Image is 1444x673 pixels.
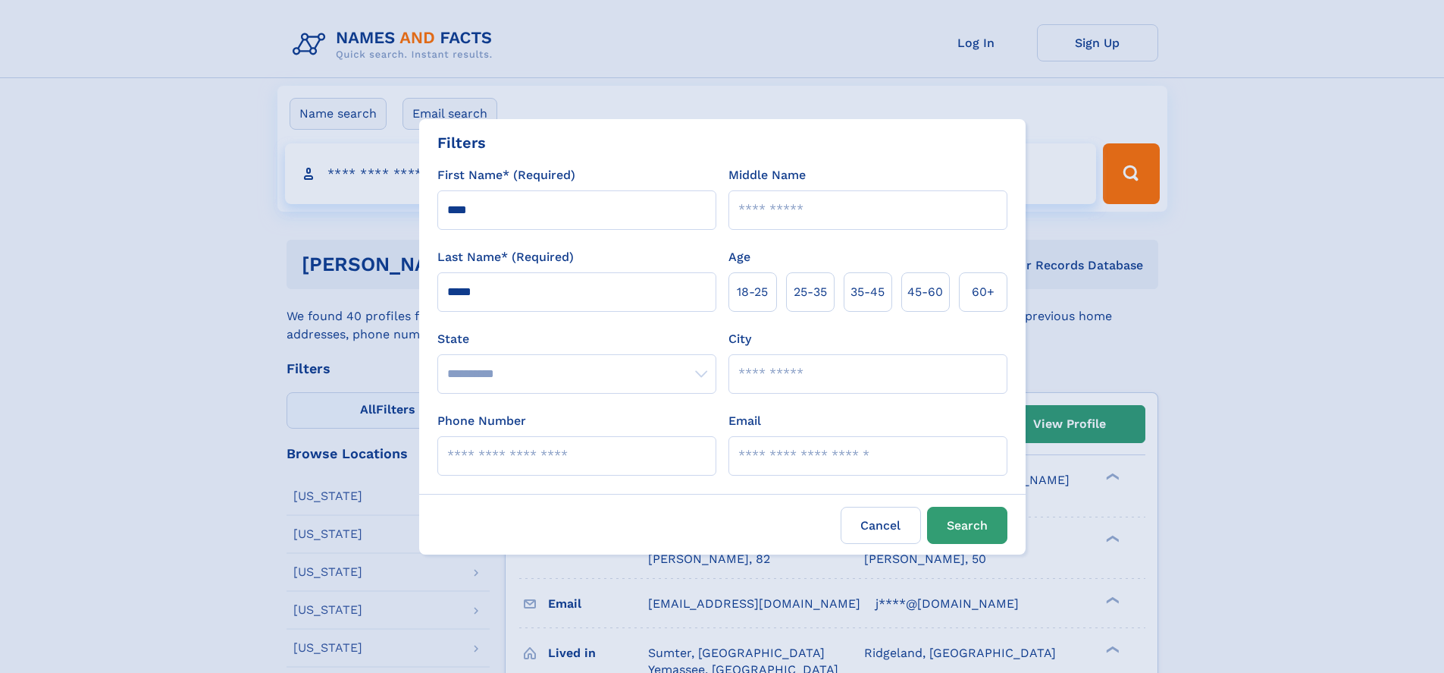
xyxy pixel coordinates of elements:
[972,283,995,301] span: 60+
[437,166,575,184] label: First Name* (Required)
[737,283,768,301] span: 18‑25
[437,330,716,348] label: State
[437,131,486,154] div: Filters
[728,166,806,184] label: Middle Name
[728,248,750,266] label: Age
[437,412,526,430] label: Phone Number
[437,248,574,266] label: Last Name* (Required)
[728,412,761,430] label: Email
[728,330,751,348] label: City
[907,283,943,301] span: 45‑60
[927,507,1007,544] button: Search
[841,507,921,544] label: Cancel
[850,283,885,301] span: 35‑45
[794,283,827,301] span: 25‑35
